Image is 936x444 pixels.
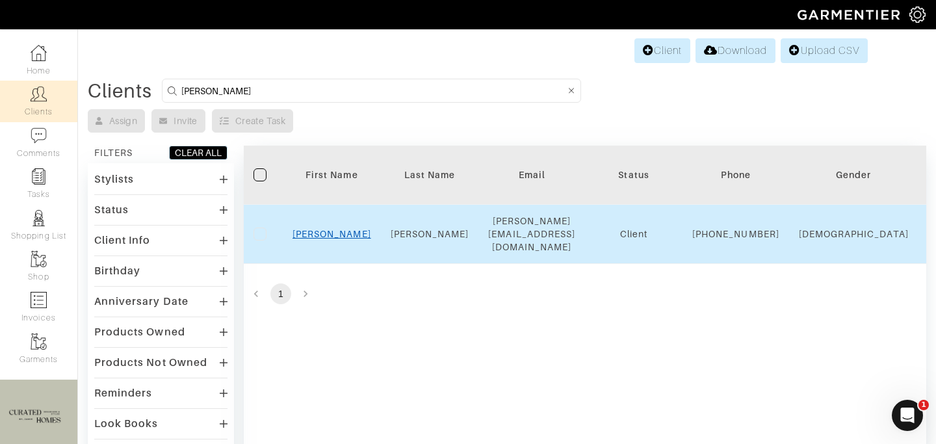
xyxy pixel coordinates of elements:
[692,168,779,181] div: Phone
[292,229,371,239] a: [PERSON_NAME]
[94,326,185,339] div: Products Owned
[595,228,673,241] div: Client
[695,38,775,63] a: Download
[94,203,129,216] div: Status
[292,168,371,181] div: First Name
[781,38,868,63] a: Upload CSV
[88,85,152,98] div: Clients
[488,215,575,254] div: [PERSON_NAME][EMAIL_ADDRESS][DOMAIN_NAME]
[31,45,47,61] img: dashboard-icon-dbcd8f5a0b271acd01030246c82b418ddd0df26cd7fceb0bd07c9910d44c42f6.png
[585,146,682,205] th: Toggle SortBy
[169,146,227,160] button: CLEAR ALL
[31,292,47,308] img: orders-icon-0abe47150d42831381b5fb84f609e132dff9fe21cb692f30cb5eec754e2cba89.png
[31,210,47,226] img: stylists-icon-eb353228a002819b7ec25b43dbf5f0378dd9e0616d9560372ff212230b889e62.png
[94,265,140,278] div: Birthday
[94,173,134,186] div: Stylists
[391,168,469,181] div: Last Name
[381,146,479,205] th: Toggle SortBy
[31,86,47,102] img: clients-icon-6bae9207a08558b7cb47a8932f037763ab4055f8c8b6bfacd5dc20c3e0201464.png
[789,146,918,205] th: Toggle SortBy
[244,283,926,304] nav: pagination navigation
[892,400,923,431] iframe: Intercom live chat
[909,7,926,23] img: gear-icon-white-bd11855cb880d31180b6d7d6211b90ccbf57a29d726f0c71d8c61bd08dd39cc2.png
[94,146,133,159] div: FILTERS
[270,283,291,304] button: page 1
[391,229,469,239] a: [PERSON_NAME]
[31,251,47,267] img: garments-icon-b7da505a4dc4fd61783c78ac3ca0ef83fa9d6f193b1c9dc38574b1d14d53ca28.png
[94,387,152,400] div: Reminders
[799,168,909,181] div: Gender
[799,228,909,241] div: [DEMOGRAPHIC_DATA]
[94,234,151,247] div: Client Info
[31,168,47,185] img: reminder-icon-8004d30b9f0a5d33ae49ab947aed9ed385cf756f9e5892f1edd6e32f2345188e.png
[692,228,779,241] div: [PHONE_NUMBER]
[918,400,929,410] span: 1
[634,38,690,63] a: Client
[181,83,565,99] input: Search by name, email, phone, city, or state
[94,356,207,369] div: Products Not Owned
[488,168,575,181] div: Email
[31,127,47,144] img: comment-icon-a0a6a9ef722e966f86d9cbdc48e553b5cf19dbc54f86b18d962a5391bc8f6eb6.png
[595,168,673,181] div: Status
[94,417,159,430] div: Look Books
[31,333,47,350] img: garments-icon-b7da505a4dc4fd61783c78ac3ca0ef83fa9d6f193b1c9dc38574b1d14d53ca28.png
[791,3,909,26] img: garmentier-logo-header-white-b43fb05a5012e4ada735d5af1a66efaba907eab6374d6393d1fbf88cb4ef424d.png
[94,295,188,308] div: Anniversary Date
[283,146,381,205] th: Toggle SortBy
[175,146,222,159] div: CLEAR ALL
